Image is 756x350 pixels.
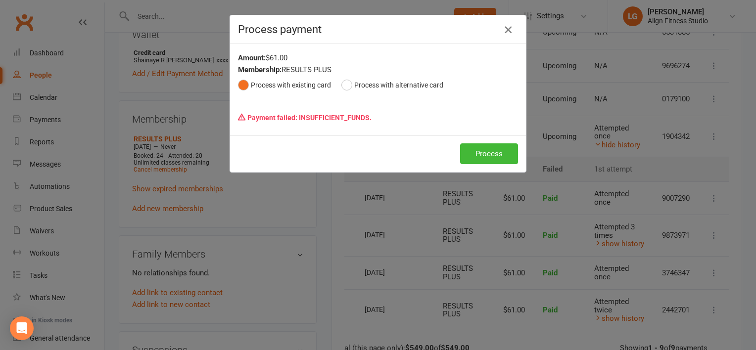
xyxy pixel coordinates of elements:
[238,108,518,127] p: Payment failed: INSUFFICIENT_FUNDS.
[238,23,518,36] h4: Process payment
[238,64,518,76] div: RESULTS PLUS
[238,53,266,62] strong: Amount:
[238,76,331,94] button: Process with existing card
[238,52,518,64] div: $61.00
[500,22,516,38] button: Close
[460,143,518,164] button: Process
[341,76,443,94] button: Process with alternative card
[238,65,282,74] strong: Membership:
[10,316,34,340] div: Open Intercom Messenger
